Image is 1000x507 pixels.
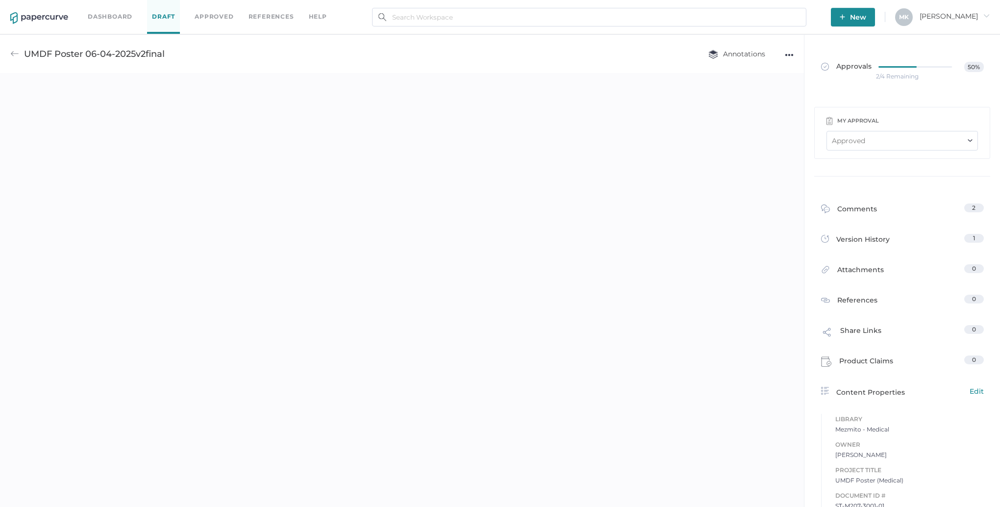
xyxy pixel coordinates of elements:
span: Approvals [821,62,872,73]
img: plus-white.e19ec114.svg [840,14,845,20]
img: content-properties-icon.34d20aed.svg [821,387,829,395]
img: approved-grey.341b8de9.svg [821,63,829,71]
img: versions-icon.ee5af6b0.svg [821,235,829,245]
a: References0 [821,295,984,307]
img: search.bf03fe8b.svg [378,13,386,21]
span: Owner [835,439,984,450]
span: [PERSON_NAME] [835,450,984,460]
div: Approved [832,135,865,146]
span: 1 [973,234,975,242]
div: help [309,11,327,22]
span: UMDF Poster (Medical) [835,476,984,485]
div: Product Claims [821,355,893,370]
a: Attachments0 [821,264,984,279]
a: Version History1 [821,234,984,248]
span: 2 [972,204,975,211]
a: Comments2 [821,203,984,219]
span: 0 [972,356,976,363]
img: comment-icon.4fbda5a2.svg [821,204,830,216]
span: 50% [964,62,983,72]
div: Version History [821,234,890,248]
a: Share Links0 [821,325,984,344]
img: clipboard-icon-grey.9278a0e9.svg [826,117,832,125]
i: arrow_right [983,12,990,19]
img: attachments-icon.0dd0e375.svg [821,265,830,277]
img: papercurve-logo-colour.7244d18c.svg [10,12,68,24]
span: Library [835,414,984,425]
span: Mezmito - Medical [835,425,984,434]
div: Comments [821,203,877,219]
div: Share Links [821,325,881,344]
div: ●●● [785,48,794,62]
div: my approval [837,115,879,126]
img: annotation-layers.cc6d0e6b.svg [708,50,718,59]
input: Search Workspace [372,8,806,26]
span: 0 [972,295,976,303]
button: New [831,8,875,26]
img: share-link-icon.af96a55c.svg [821,326,833,341]
span: 0 [972,265,976,272]
div: Content Properties [821,386,984,398]
a: Content PropertiesEdit [821,386,984,398]
img: reference-icon.cd0ee6a9.svg [821,296,830,304]
span: Annotations [708,50,765,58]
span: Edit [970,386,984,397]
img: down-chevron.8e65701e.svg [968,139,973,142]
span: [PERSON_NAME] [920,12,990,21]
img: claims-icon.71597b81.svg [821,356,832,367]
a: Approved [195,11,233,22]
a: Approvals50% [815,52,990,90]
span: Document ID # [835,490,984,501]
div: Attachments [821,264,884,279]
a: References [249,11,294,22]
a: Product Claims0 [821,355,984,370]
div: UMDF Poster 06-04-2025v2final [24,45,165,63]
span: 0 [972,326,976,333]
button: Annotations [699,45,775,63]
div: References [821,295,877,307]
span: New [840,8,866,26]
span: M K [899,13,909,21]
span: Project Title [835,465,984,476]
img: back-arrow-grey.72011ae3.svg [10,50,19,58]
a: Dashboard [88,11,132,22]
